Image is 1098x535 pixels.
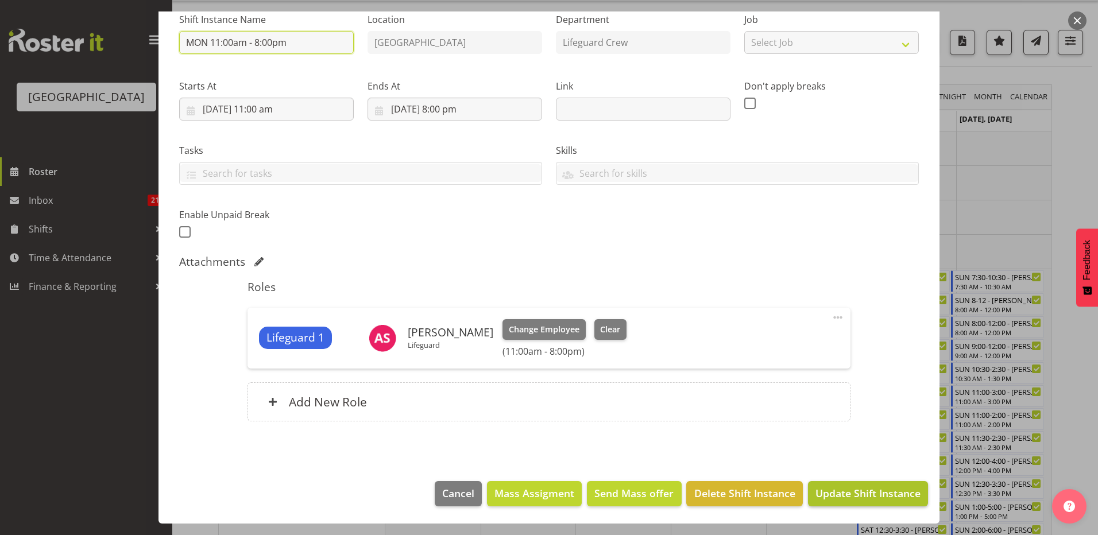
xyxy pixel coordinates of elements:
[808,481,928,506] button: Update Shift Instance
[556,79,730,93] label: Link
[594,319,627,340] button: Clear
[556,164,918,182] input: Search for skills
[179,13,354,26] label: Shift Instance Name
[494,486,574,501] span: Mass Assigment
[487,481,582,506] button: Mass Assigment
[368,13,542,26] label: Location
[179,98,354,121] input: Click to select...
[179,31,354,54] input: Shift Instance Name
[509,323,579,336] span: Change Employee
[686,481,802,506] button: Delete Shift Instance
[744,79,919,93] label: Don't apply breaks
[179,208,354,222] label: Enable Unpaid Break
[556,13,730,26] label: Department
[179,79,354,93] label: Starts At
[180,164,542,182] input: Search for tasks
[744,13,919,26] label: Job
[435,481,482,506] button: Cancel
[369,324,396,352] img: alex-sansom10370.jpg
[442,486,474,501] span: Cancel
[368,98,542,121] input: Click to select...
[408,340,493,350] p: Lifeguard
[408,326,493,339] h6: [PERSON_NAME]
[694,486,795,501] span: Delete Shift Instance
[1082,240,1092,280] span: Feedback
[1076,228,1098,307] button: Feedback - Show survey
[179,255,245,269] h5: Attachments
[502,319,586,340] button: Change Employee
[289,394,367,409] h6: Add New Role
[815,486,921,501] span: Update Shift Instance
[179,144,542,157] label: Tasks
[368,79,542,93] label: Ends At
[556,144,919,157] label: Skills
[594,486,674,501] span: Send Mass offer
[600,323,620,336] span: Clear
[587,481,681,506] button: Send Mass offer
[1064,501,1075,512] img: help-xxl-2.png
[502,346,627,357] h6: (11:00am - 8:00pm)
[266,329,324,346] span: Lifeguard 1
[248,280,850,294] h5: Roles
